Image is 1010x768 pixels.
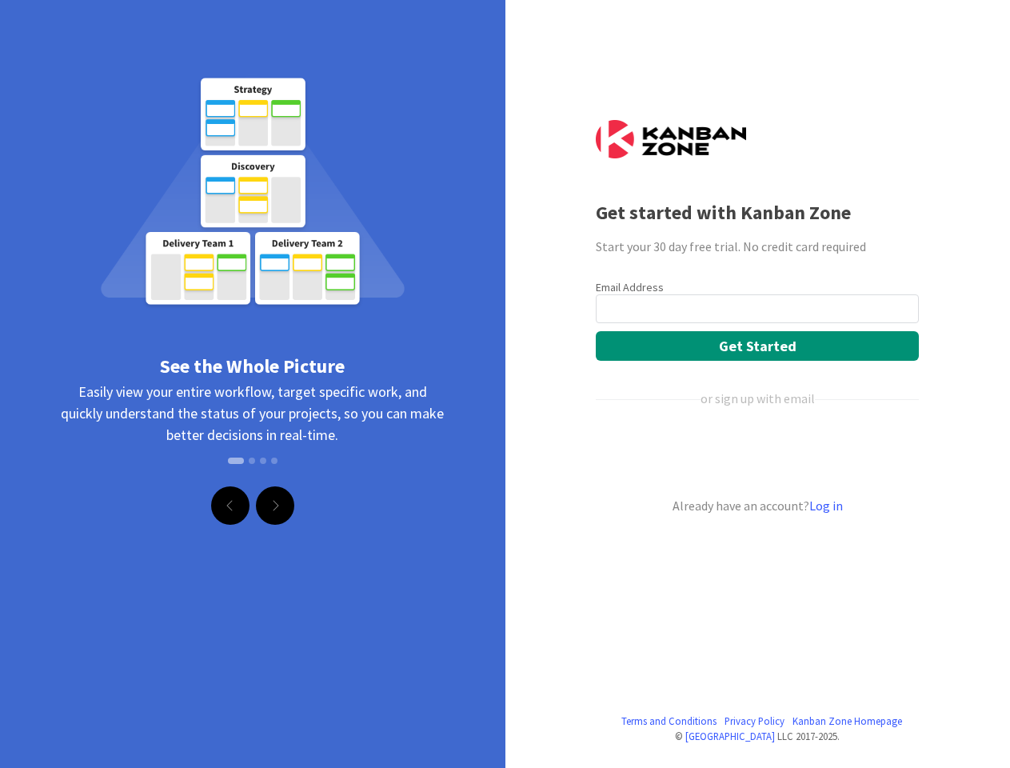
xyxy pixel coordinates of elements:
[271,450,277,472] button: Slide 4
[621,714,717,729] a: Terms and Conditions
[685,730,775,742] a: [GEOGRAPHIC_DATA]
[249,450,255,472] button: Slide 2
[56,352,449,381] div: See the Whole Picture
[596,331,919,361] button: Get Started
[596,729,919,744] div: © LLC 2017- 2025 .
[596,237,919,256] div: Start your 30 day free trial. No credit card required
[56,381,449,485] div: Easily view your entire workflow, target specific work, and quickly understand the status of your...
[725,714,784,729] a: Privacy Policy
[792,714,902,729] a: Kanban Zone Homepage
[588,434,924,470] iframe: Sign in with Google Button
[596,120,746,158] img: Kanban Zone
[228,458,244,464] button: Slide 1
[596,496,919,515] div: Already have an account?
[701,389,815,408] div: or sign up with email
[596,280,664,294] label: Email Address
[260,450,266,472] button: Slide 3
[596,200,851,225] b: Get started with Kanban Zone
[809,498,843,514] a: Log in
